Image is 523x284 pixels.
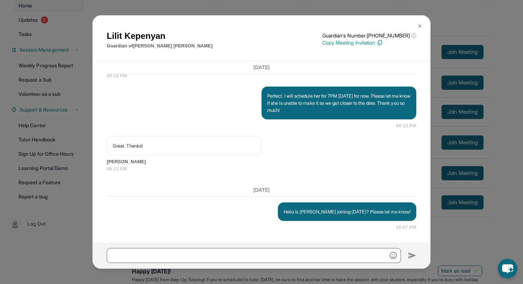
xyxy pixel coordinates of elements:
span: 10:07 PM [396,224,416,231]
button: chat-button [498,259,517,278]
img: Close Icon [417,23,423,29]
h1: Lilit Kepenyan [107,30,212,42]
span: ⓘ [411,32,416,39]
p: Guardian's Number: [PHONE_NUMBER] [322,32,416,39]
img: Emoji [390,252,397,259]
p: Perfect. I will schedule her for 7PM [DATE] for now. Please let me know if she is unable to make ... [267,92,411,114]
span: 08:13 PM [107,165,416,172]
p: Great. Thanks! [113,142,255,149]
span: 08:10 PM [107,72,416,79]
span: 08:12 PM [396,122,416,129]
h3: [DATE] [107,186,416,193]
p: Copy Meeting Invitation [322,39,416,46]
p: Hello is [PERSON_NAME] joining [DATE]? Please let me know! [284,208,411,215]
h3: [DATE] [107,64,416,71]
span: [PERSON_NAME] [107,158,416,165]
p: Guardian of [PERSON_NAME] [PERSON_NAME] [107,42,212,50]
img: Copy Icon [376,40,383,46]
img: Send icon [408,251,416,260]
